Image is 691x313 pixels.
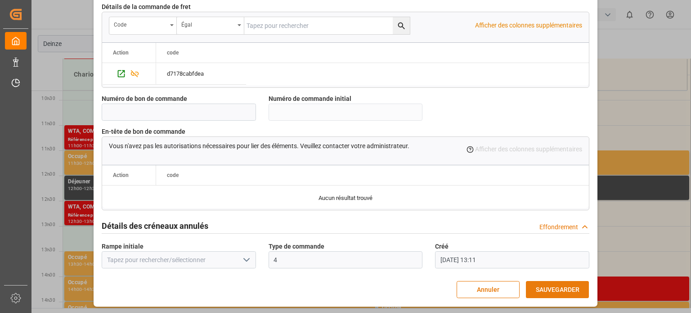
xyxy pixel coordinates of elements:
[102,251,256,268] input: Tapez pour rechercher/sélectionner
[239,253,252,267] button: ouvrir le menu
[177,17,244,34] button: ouvrir le menu
[526,281,589,298] button: SAUVEGARDER
[102,243,144,250] font: Rampe initiale
[113,172,129,178] font: Action
[167,50,179,56] font: code
[244,17,410,34] input: Tapez pour rechercher
[113,50,129,56] font: Action
[477,286,499,293] font: Annuler
[114,22,126,28] font: code
[269,95,351,102] font: Numéro de commande initial
[269,243,324,250] font: Type de commande
[102,95,187,102] font: Numéro de bon de commande
[393,17,410,34] button: bouton de recherche
[167,70,204,77] font: d7178cabfdea
[181,22,192,28] font: Égal
[435,251,589,268] input: JJ.MM.AAAA HH:MM
[156,63,246,85] div: Appuyez sur ESPACE pour sélectionner cette ligne.
[435,243,449,250] font: Créé
[536,286,579,293] font: SAUVEGARDER
[102,63,156,85] div: Appuyez sur ESPACE pour sélectionner cette ligne.
[102,221,208,231] font: Détails des créneaux annulés
[102,3,191,10] font: Détails de la commande de fret
[475,22,582,29] font: Afficher des colonnes supplémentaires
[457,281,520,298] button: Annuler
[109,142,409,150] font: Vous n'avez pas les autorisations nécessaires pour lier des éléments. Veuillez contacter votre ad...
[539,223,578,231] font: Effondrement
[109,17,177,34] button: ouvrir le menu
[102,128,185,135] font: En-tête de bon de commande
[167,172,179,178] font: code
